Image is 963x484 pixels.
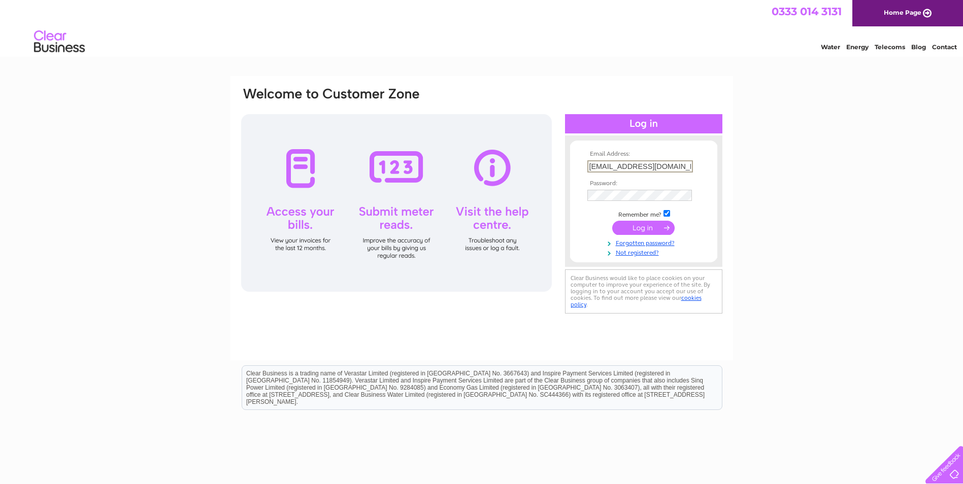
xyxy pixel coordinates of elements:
th: Password: [585,180,703,187]
div: Clear Business is a trading name of Verastar Limited (registered in [GEOGRAPHIC_DATA] No. 3667643... [242,6,722,49]
img: logo.png [34,26,85,57]
a: Not registered? [587,247,703,257]
a: 0333 014 3131 [772,5,842,18]
th: Email Address: [585,151,703,158]
input: Submit [612,221,675,235]
a: Forgotten password? [587,237,703,247]
a: Telecoms [875,43,905,51]
td: Remember me? [585,209,703,219]
a: cookies policy [571,294,702,308]
a: Blog [911,43,926,51]
a: Contact [932,43,957,51]
a: Water [821,43,840,51]
div: Clear Business would like to place cookies on your computer to improve your experience of the sit... [565,269,722,314]
a: Energy [846,43,869,51]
